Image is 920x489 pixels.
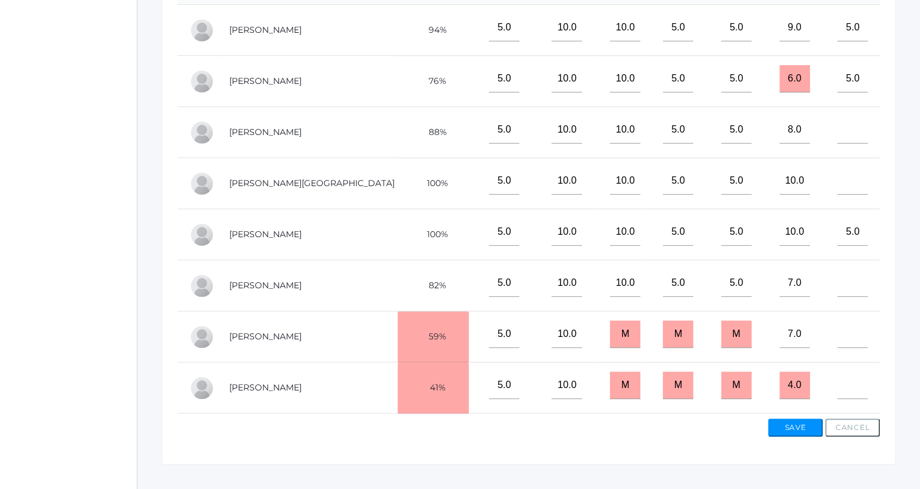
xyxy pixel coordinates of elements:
a: [PERSON_NAME] [229,24,302,35]
a: [PERSON_NAME] [229,382,302,393]
td: 41% [398,362,469,414]
td: 76% [398,56,469,107]
div: Emme Renz [190,325,214,349]
a: [PERSON_NAME][GEOGRAPHIC_DATA] [229,178,395,189]
td: 100% [398,209,469,260]
a: [PERSON_NAME] [229,229,302,240]
button: Cancel [825,418,880,437]
div: Reese Carr [190,18,214,43]
div: Wylie Myers [190,274,214,298]
a: [PERSON_NAME] [229,331,302,342]
a: [PERSON_NAME] [229,280,302,291]
td: 82% [398,260,469,311]
a: [PERSON_NAME] [229,75,302,86]
td: 88% [398,107,469,158]
button: Save [768,418,823,437]
a: [PERSON_NAME] [229,127,302,137]
div: Haylie Slawson [190,376,214,400]
div: Wyatt Hill [190,120,214,145]
td: 100% [398,158,469,209]
td: 59% [398,311,469,362]
div: LaRae Erner [190,69,214,94]
div: Ryan Lawler [190,223,214,247]
div: Austin Hill [190,172,214,196]
td: 94% [398,5,469,56]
